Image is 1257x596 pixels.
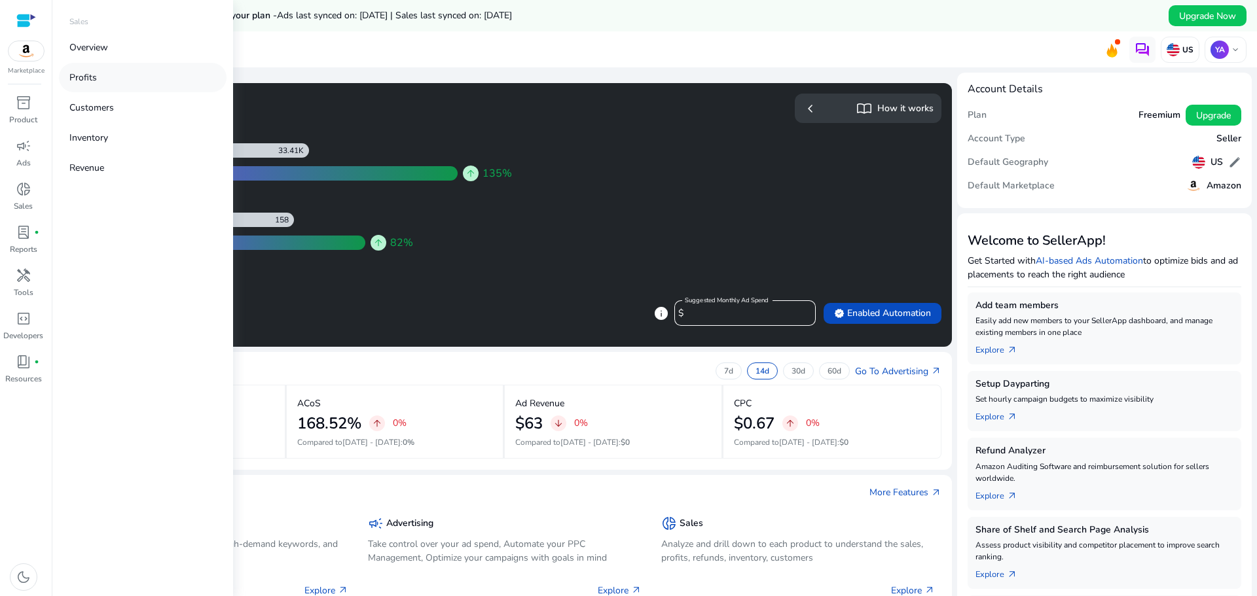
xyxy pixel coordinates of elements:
[968,233,1241,249] h3: Welcome to SellerApp!
[9,41,44,61] img: amazon.svg
[16,224,31,240] span: lab_profile
[877,103,934,114] h5: How it works
[390,235,413,251] span: 82%
[931,366,941,376] span: arrow_outward
[855,364,941,378] a: Go To Advertisingarrow_outward
[69,41,108,54] p: Overview
[69,101,114,114] p: Customers
[68,112,500,125] h4: Forecasted Monthly Growth
[16,95,31,111] span: inventory_2
[756,366,769,376] p: 14d
[373,237,384,248] span: arrow_upward
[342,437,401,447] span: [DATE] - [DATE]
[661,537,935,565] p: Analyze and drill down to each product to understand the sales, profits, refunds, inventory, cust...
[1207,181,1241,192] h5: Amazon
[968,254,1241,281] p: Get Started with to optimize bids and ad placements to reach the right audience
[338,585,348,595] span: arrow_outward
[1036,254,1143,267] a: AI-based Ads Automation
[1186,178,1201,194] img: amazon.svg
[553,418,564,429] span: arrow_downward
[734,436,931,448] p: Compared to :
[5,373,42,385] p: Resources
[16,157,31,169] p: Ads
[69,161,104,175] p: Revenue
[924,585,935,595] span: arrow_outward
[515,436,711,448] p: Compared to :
[975,405,1028,423] a: Explorearrow_outward
[16,268,31,283] span: handyman
[14,200,33,212] p: Sales
[968,133,1025,145] h5: Account Type
[1179,9,1236,23] span: Upgrade Now
[839,437,848,447] span: $0
[69,131,108,145] p: Inventory
[975,379,1233,390] h5: Setup Dayparting
[931,487,941,498] span: arrow_outward
[1216,133,1241,145] h5: Seller
[1007,491,1017,501] span: arrow_outward
[1230,44,1241,55] span: keyboard_arrow_down
[1169,5,1247,26] button: Upgrade Now
[574,419,588,428] p: 0%
[661,516,677,531] span: donut_small
[3,330,43,342] p: Developers
[806,419,820,428] p: 0%
[828,366,841,376] p: 60d
[621,437,630,447] span: $0
[1007,345,1017,355] span: arrow_outward
[1007,569,1017,580] span: arrow_outward
[297,396,321,410] p: ACoS
[1007,412,1017,422] span: arrow_outward
[368,537,642,565] p: Take control over your ad spend, Automate your PPC Management, Optimize your campaigns with goals...
[34,359,39,364] span: fiber_manual_record
[792,366,805,376] p: 30d
[393,419,407,428] p: 0%
[734,396,752,410] p: CPC
[824,303,941,324] button: verifiedEnabled Automation
[372,418,382,429] span: arrow_upward
[16,181,31,197] span: donut_small
[785,418,795,429] span: arrow_upward
[278,145,309,156] div: 33.41K
[368,516,384,531] span: campaign
[631,585,642,595] span: arrow_outward
[8,66,45,76] p: Marketplace
[968,110,987,121] h5: Plan
[68,94,500,109] h3: Automation Suggestion
[734,414,774,433] h2: $0.67
[834,308,845,319] span: verified
[16,311,31,326] span: code_blocks
[386,518,433,529] h5: Advertising
[975,393,1233,405] p: Set hourly campaign budgets to maximize visibility
[1139,110,1180,121] h5: Freemium
[515,414,543,433] h2: $63
[678,307,683,319] span: $
[724,366,733,376] p: 7d
[869,485,941,499] a: More Featuresarrow_outward
[1211,157,1223,168] h5: US
[1211,41,1229,59] p: YA
[10,243,37,255] p: Reports
[16,138,31,154] span: campaign
[975,525,1233,536] h5: Share of Shelf and Search Page Analysis
[834,306,931,320] span: Enabled Automation
[277,9,512,22] span: Ads last synced on: [DATE] | Sales last synced on: [DATE]
[275,215,294,225] div: 158
[968,157,1048,168] h5: Default Geography
[968,181,1055,192] h5: Default Marketplace
[975,315,1233,338] p: Easily add new members to your SellerApp dashboard, and manage existing members in one place
[14,287,33,298] p: Tools
[465,168,476,179] span: arrow_upward
[975,563,1028,581] a: Explorearrow_outward
[1196,109,1231,122] span: Upgrade
[69,71,97,84] p: Profits
[86,10,512,22] h5: Data syncs run less frequently on your plan -
[1228,156,1241,169] span: edit
[16,569,31,585] span: dark_mode
[975,539,1233,563] p: Assess product visibility and competitor placement to improve search ranking.
[1167,43,1180,56] img: us.svg
[856,101,872,116] span: import_contacts
[9,114,37,126] p: Product
[1180,44,1193,55] p: US
[16,354,31,370] span: book_4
